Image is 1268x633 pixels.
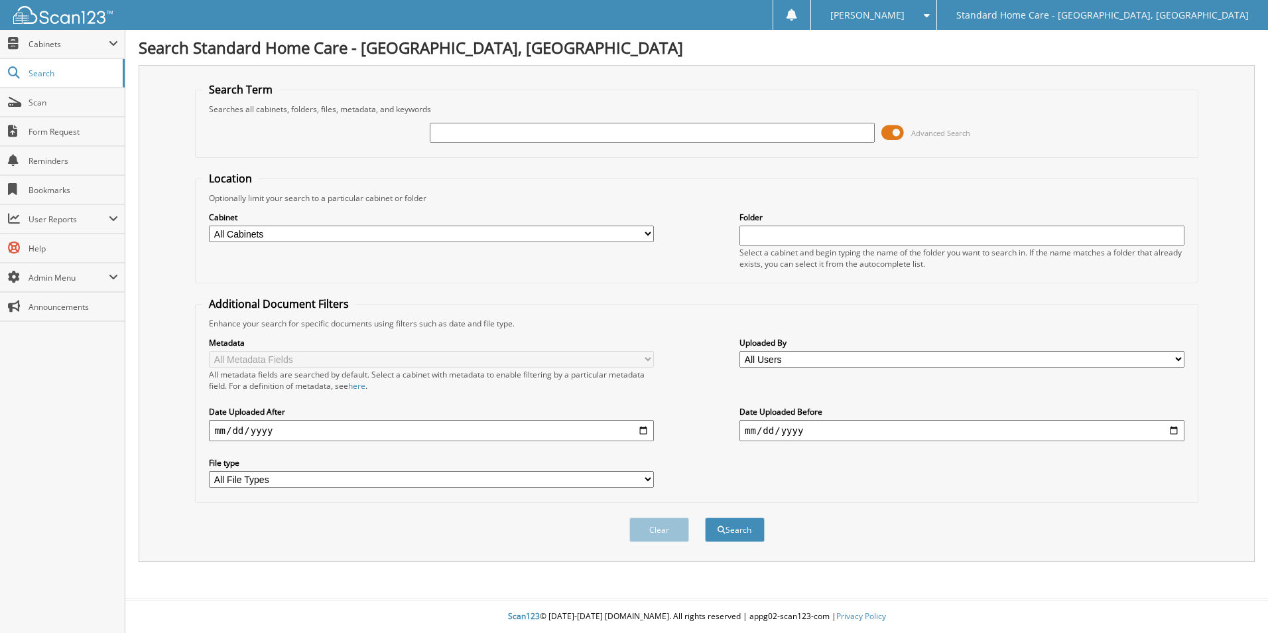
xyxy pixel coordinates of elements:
div: All metadata fields are searched by default. Select a cabinet with metadata to enable filtering b... [209,369,654,391]
span: Scan [29,97,118,108]
div: © [DATE]-[DATE] [DOMAIN_NAME]. All rights reserved | appg02-scan123-com | [125,600,1268,633]
button: Search [705,518,765,542]
h1: Search Standard Home Care - [GEOGRAPHIC_DATA], [GEOGRAPHIC_DATA] [139,36,1255,58]
span: User Reports [29,214,109,225]
div: Select a cabinet and begin typing the name of the folder you want to search in. If the name match... [739,247,1184,269]
span: Announcements [29,301,118,313]
button: Clear [629,518,689,542]
legend: Search Term [202,82,279,97]
div: Enhance your search for specific documents using filters such as date and file type. [202,318,1191,329]
input: start [209,420,654,441]
span: Reminders [29,155,118,167]
img: scan123-logo-white.svg [13,6,113,24]
span: Bookmarks [29,184,118,196]
div: Optionally limit your search to a particular cabinet or folder [202,192,1191,204]
span: Search [29,68,116,79]
span: Form Request [29,126,118,137]
span: [PERSON_NAME] [830,11,905,19]
label: Date Uploaded Before [739,406,1184,417]
a: here [348,380,365,391]
span: Advanced Search [911,128,970,138]
label: Uploaded By [739,337,1184,348]
label: Folder [739,212,1184,223]
span: Cabinets [29,38,109,50]
div: Searches all cabinets, folders, files, metadata, and keywords [202,104,1191,115]
span: Standard Home Care - [GEOGRAPHIC_DATA], [GEOGRAPHIC_DATA] [956,11,1249,19]
legend: Additional Document Filters [202,297,355,311]
label: File type [209,457,654,468]
label: Metadata [209,337,654,348]
span: Scan123 [508,610,540,622]
span: Admin Menu [29,272,109,283]
label: Date Uploaded After [209,406,654,417]
span: Help [29,243,118,254]
legend: Location [202,171,259,186]
input: end [739,420,1184,441]
label: Cabinet [209,212,654,223]
a: Privacy Policy [836,610,886,622]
